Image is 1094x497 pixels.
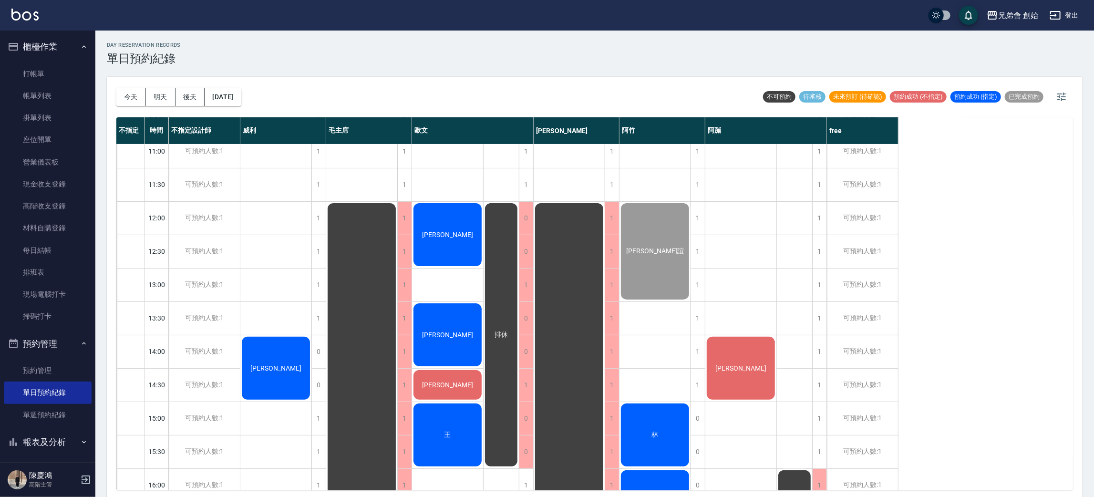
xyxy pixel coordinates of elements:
[397,269,412,301] div: 1
[311,235,326,268] div: 1
[650,431,661,439] span: 林
[1005,93,1043,101] span: 已完成預約
[827,269,898,301] div: 可預約人數:1
[605,235,619,268] div: 1
[691,202,705,235] div: 1
[4,382,92,404] a: 單日預約紀錄
[763,93,795,101] span: 不可預約
[397,402,412,435] div: 1
[4,261,92,283] a: 排班表
[519,435,533,468] div: 0
[169,168,240,201] div: 可預約人數:1
[311,135,326,168] div: 1
[4,173,92,195] a: 現金收支登錄
[311,168,326,201] div: 1
[169,235,240,268] div: 可預約人數:1
[145,301,169,335] div: 13:30
[4,239,92,261] a: 每日結帳
[812,402,826,435] div: 1
[605,168,619,201] div: 1
[827,302,898,335] div: 可預約人數:1
[827,168,898,201] div: 可預約人數:1
[519,235,533,268] div: 0
[812,435,826,468] div: 1
[605,135,619,168] div: 1
[691,435,705,468] div: 0
[998,10,1038,21] div: 兄弟會 創始
[248,364,303,372] span: [PERSON_NAME]
[29,471,78,480] h5: 陳慶鴻
[812,135,826,168] div: 1
[827,335,898,368] div: 可預約人數:1
[605,369,619,402] div: 1
[4,404,92,426] a: 單週預約紀錄
[145,201,169,235] div: 12:00
[624,247,686,256] span: [PERSON_NAME]誼
[605,269,619,301] div: 1
[397,135,412,168] div: 1
[605,302,619,335] div: 1
[145,435,169,468] div: 15:30
[829,93,886,101] span: 未來預訂 (待確認)
[397,369,412,402] div: 1
[11,9,39,21] img: Logo
[827,117,898,144] div: free
[713,364,768,372] span: [PERSON_NAME]
[4,195,92,217] a: 高階收支登錄
[4,454,92,479] button: 客戶管理
[169,369,240,402] div: 可預約人數:1
[691,369,705,402] div: 1
[827,435,898,468] div: 可預約人數:1
[397,202,412,235] div: 1
[827,235,898,268] div: 可預約人數:1
[799,93,826,101] span: 待審核
[169,202,240,235] div: 可預約人數:1
[959,6,978,25] button: save
[619,117,705,144] div: 阿竹
[311,435,326,468] div: 1
[827,369,898,402] div: 可預約人數:1
[107,52,181,65] h3: 單日預約紀錄
[691,168,705,201] div: 1
[311,335,326,368] div: 0
[145,135,169,168] div: 11:00
[169,302,240,335] div: 可預約人數:1
[116,88,146,106] button: 今天
[8,470,27,489] img: Person
[519,369,533,402] div: 1
[827,402,898,435] div: 可預約人數:1
[420,331,475,339] span: [PERSON_NAME]
[443,431,453,439] span: 王
[169,117,240,144] div: 不指定設計師
[116,117,145,144] div: 不指定
[519,168,533,201] div: 1
[4,129,92,151] a: 座位開單
[311,202,326,235] div: 1
[169,269,240,301] div: 可預約人數:1
[169,435,240,468] div: 可預約人數:1
[812,302,826,335] div: 1
[983,6,1042,25] button: 兄弟會 創始
[705,117,827,144] div: 阿蹦
[4,305,92,327] a: 掃碼打卡
[827,135,898,168] div: 可預約人數:1
[145,402,169,435] div: 15:00
[146,88,175,106] button: 明天
[107,42,181,48] h2: day Reservation records
[4,34,92,59] button: 櫃檯作業
[605,402,619,435] div: 1
[205,88,241,106] button: [DATE]
[812,335,826,368] div: 1
[4,107,92,129] a: 掛單列表
[4,283,92,305] a: 現場電腦打卡
[827,202,898,235] div: 可預約人數:1
[691,269,705,301] div: 1
[519,135,533,168] div: 1
[420,381,475,389] span: [PERSON_NAME]
[890,93,947,101] span: 預約成功 (不指定)
[4,217,92,239] a: 材料自購登錄
[397,168,412,201] div: 1
[397,335,412,368] div: 1
[311,269,326,301] div: 1
[145,235,169,268] div: 12:30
